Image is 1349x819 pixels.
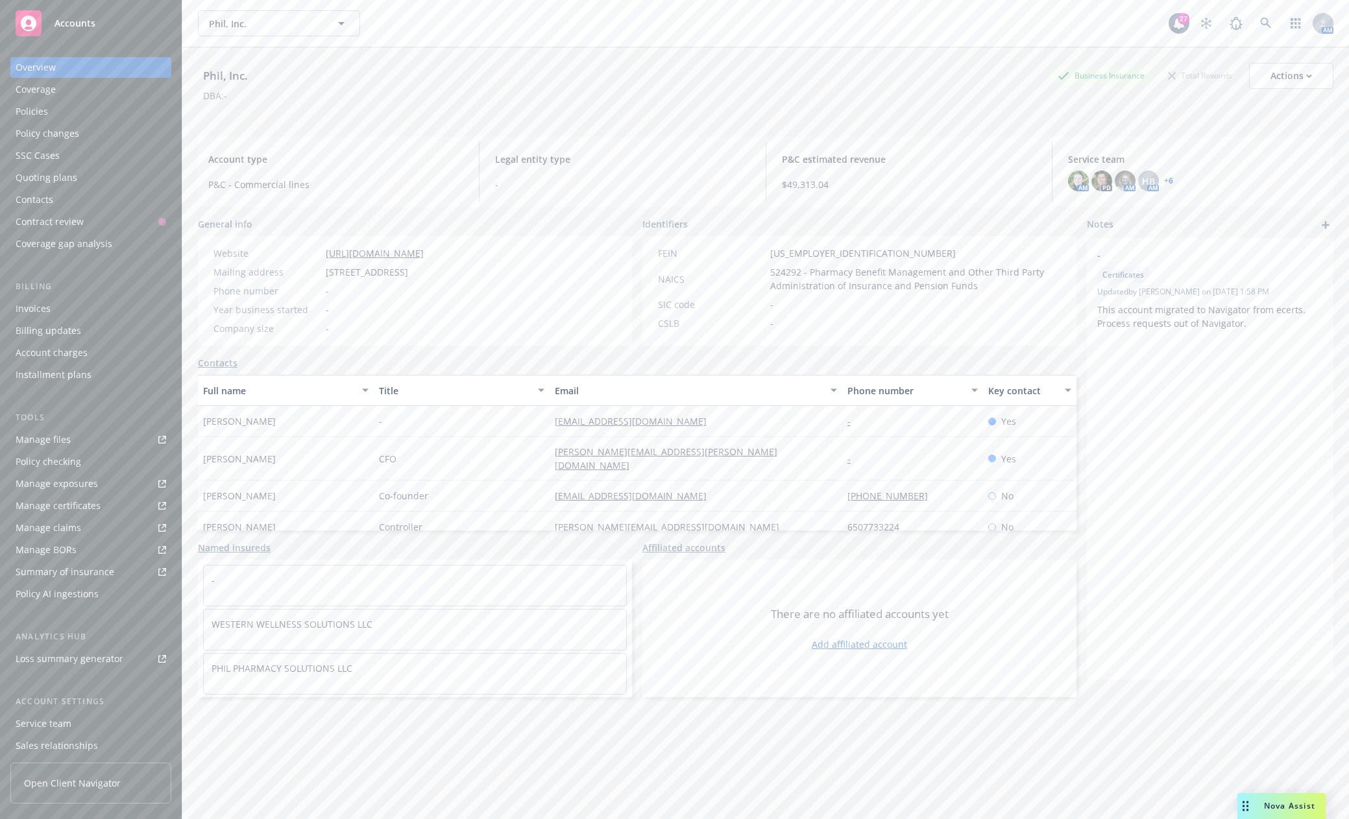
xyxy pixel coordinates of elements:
div: Account charges [16,342,88,363]
span: 524292 - Pharmacy Benefit Management and Other Third Party Administration of Insurance and Pensio... [770,265,1061,292]
a: Stop snowing [1193,10,1219,36]
a: Sales relationships [10,735,171,756]
div: Coverage gap analysis [16,233,112,254]
a: Overview [10,57,171,78]
button: Email [550,375,842,406]
a: - [212,574,215,586]
a: [EMAIL_ADDRESS][DOMAIN_NAME] [555,415,717,427]
button: Nova Assist [1237,793,1326,819]
div: Company size [213,322,321,335]
span: [STREET_ADDRESS] [326,265,408,279]
span: P&C - Commercial lines [208,178,463,191]
span: - [1097,248,1289,262]
span: Phil, Inc. [209,17,321,30]
div: Sales relationships [16,735,98,756]
span: Notes [1087,217,1113,233]
button: Title [374,375,550,406]
span: $49,313.04 [782,178,1037,191]
span: General info [198,217,252,231]
div: Business Insurance [1051,67,1151,84]
button: Phil, Inc. [198,10,360,36]
span: - [326,284,329,298]
a: Coverage [10,79,171,100]
a: Affiliated accounts [642,541,725,554]
span: - [770,298,773,311]
span: Updated by [PERSON_NAME] on [DATE] 1:58 PM [1097,286,1323,298]
div: Phone number [847,384,964,398]
a: add [1318,217,1333,233]
span: - [379,414,382,428]
span: [PERSON_NAME] [203,520,276,534]
span: Yes [1001,452,1016,466]
div: -CertificatesUpdatedby [PERSON_NAME] on [DATE] 1:58 PMThis account migrated to Navigator from ece... [1087,238,1333,340]
a: Contacts [198,356,237,370]
img: photo [1091,171,1112,191]
div: Analytics hub [10,630,171,643]
span: No [1001,520,1014,534]
div: Billing updates [16,320,81,341]
span: This account migrated to Navigator from ecerts. Process requests out of Navigator. [1097,303,1308,329]
a: Loss summary generator [10,648,171,669]
a: - [847,415,861,427]
a: Contacts [10,189,171,210]
a: [PERSON_NAME][EMAIL_ADDRESS][DOMAIN_NAME] [555,521,790,533]
button: Key contact [983,375,1076,406]
button: Phone number [842,375,983,406]
a: [PERSON_NAME][EMAIL_ADDRESS][PERSON_NAME][DOMAIN_NAME] [555,445,777,471]
a: [PHONE_NUMBER] [847,490,938,502]
span: CFO [379,452,396,466]
span: [US_EMPLOYER_IDENTIFICATION_NUMBER] [770,246,956,260]
span: Open Client Navigator [24,776,121,790]
div: 27 [1178,13,1189,25]
div: Year business started [213,303,321,316]
div: Quoting plans [16,167,77,188]
span: Accounts [55,18,95,29]
a: Policy checking [10,451,171,472]
a: Manage BORs [10,540,171,560]
a: Account charges [10,342,171,363]
span: Yes [1001,414,1016,428]
a: Manage certificates [10,495,171,516]
a: 6507733224 [847,521,910,533]
a: Quoting plans [10,167,171,188]
a: - [847,453,861,465]
div: FEIN [658,246,765,260]
span: - [770,316,773,330]
div: Policy changes [16,123,79,144]
a: Search [1253,10,1279,36]
span: Nova Assist [1264,800,1315,811]
a: Policy AI ingestions [10,584,171,604]
div: Installment plans [16,364,91,385]
span: Identifiers [642,217,688,231]
a: Policy changes [10,123,171,144]
button: Full name [198,375,374,406]
div: Invoices [16,298,51,319]
div: Manage certificates [16,495,101,516]
div: Overview [16,57,56,78]
a: Switch app [1283,10,1309,36]
div: Full name [203,384,354,398]
button: Actions [1249,63,1333,89]
span: [PERSON_NAME] [203,452,276,466]
a: Billing updates [10,320,171,341]
a: Manage files [10,429,171,450]
a: WESTERN WELLNESS SOLUTIONS LLC [212,618,372,630]
div: Policy checking [16,451,81,472]
a: Manage claims [10,517,171,538]
div: Total Rewards [1161,67,1239,84]
span: Certificates [1102,269,1144,281]
a: Add affiliated account [812,637,907,651]
div: Drag to move [1237,793,1254,819]
div: Tools [10,411,171,424]
div: SIC code [658,298,765,311]
div: Title [379,384,530,398]
img: photo [1115,171,1136,191]
a: Service team [10,713,171,734]
img: photo [1068,171,1089,191]
a: Installment plans [10,364,171,385]
a: Manage exposures [10,473,171,494]
div: Service team [16,713,71,734]
span: Account type [208,152,463,166]
span: Controller [379,520,422,534]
